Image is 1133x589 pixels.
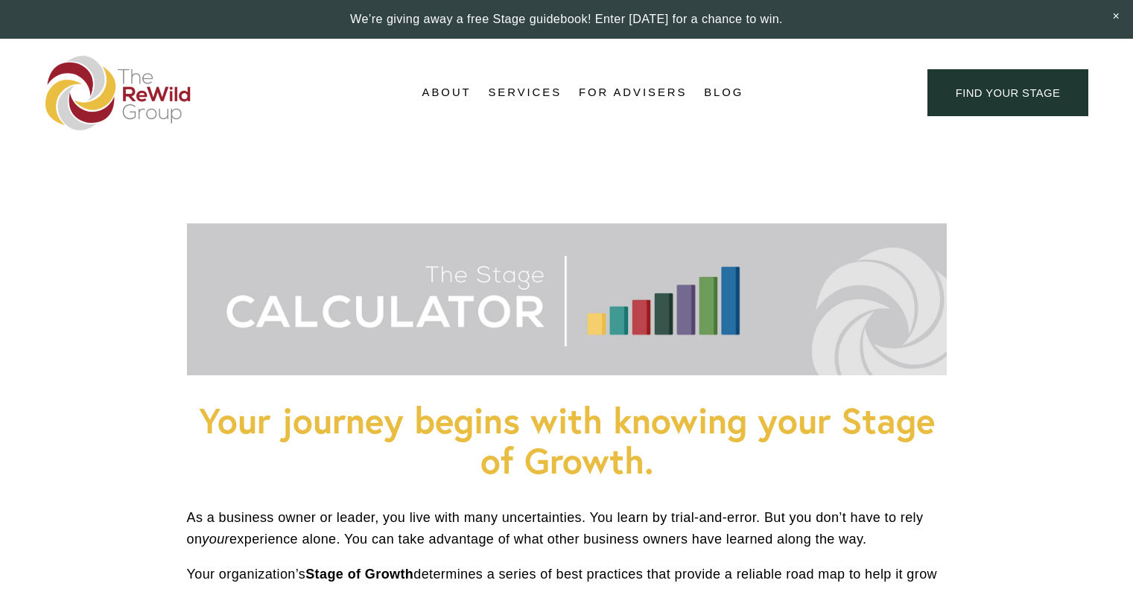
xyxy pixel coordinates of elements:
img: The ReWild Group [45,56,191,130]
a: folder dropdown [422,82,472,104]
span: Services [488,83,562,103]
strong: Stage of Growth [305,567,413,582]
strong: Your journey begins with knowing your Stage of Growth. [199,397,945,483]
a: Blog [704,82,743,104]
a: For Advisers [579,82,687,104]
p: As a business owner or leader, you live with many uncertainties. You learn by trial-and-error. Bu... [187,507,947,550]
span: About [422,83,472,103]
em: your [202,532,229,547]
a: find your stage [927,69,1088,116]
a: folder dropdown [488,82,562,104]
